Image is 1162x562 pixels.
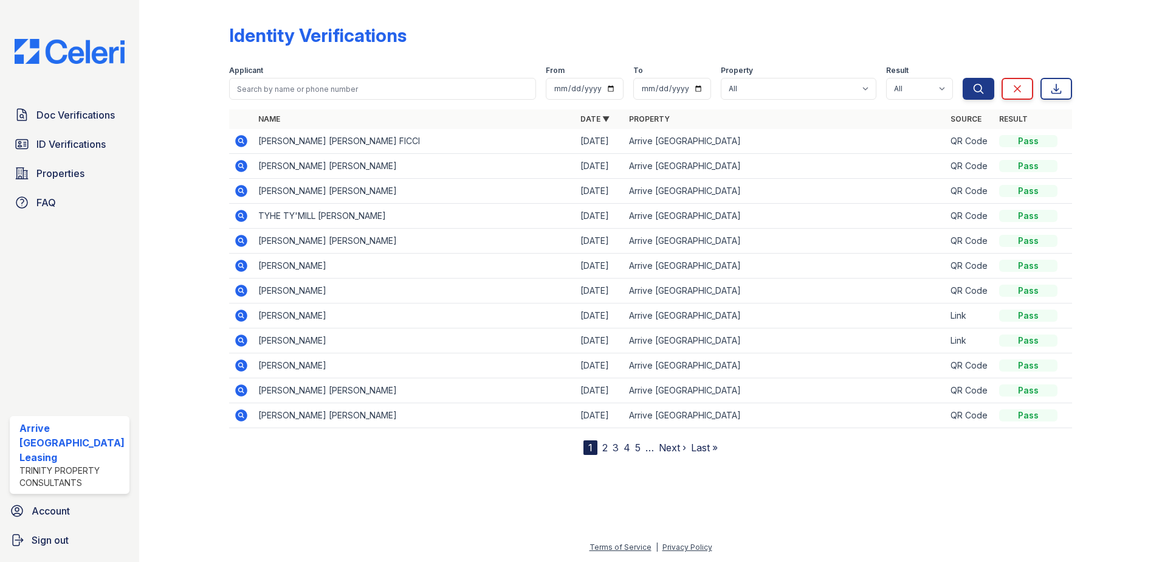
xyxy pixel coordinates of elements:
[635,442,641,454] a: 5
[624,129,946,154] td: Arrive [GEOGRAPHIC_DATA]
[946,154,994,179] td: QR Code
[999,210,1057,222] div: Pass
[36,108,115,122] span: Doc Verifications
[602,442,608,454] a: 2
[946,328,994,353] td: Link
[253,279,576,304] td: [PERSON_NAME]
[5,39,134,64] img: CE_Logo_Blue-a8612792a0a2168367f1c8372b55b34899dd931a85d93a1a3d3e32e68fde9ad4.png
[624,328,946,353] td: Arrive [GEOGRAPHIC_DATA]
[624,254,946,279] td: Arrive [GEOGRAPHIC_DATA]
[946,353,994,378] td: QR Code
[576,179,624,204] td: [DATE]
[10,132,129,156] a: ID Verifications
[10,103,129,127] a: Doc Verifications
[576,129,624,154] td: [DATE]
[576,254,624,279] td: [DATE]
[253,129,576,154] td: [PERSON_NAME] [PERSON_NAME] FICCI
[5,499,134,523] a: Account
[946,254,994,279] td: QR Code
[576,328,624,353] td: [DATE]
[253,304,576,328] td: [PERSON_NAME]
[253,154,576,179] td: [PERSON_NAME] [PERSON_NAME]
[253,204,576,229] td: TYHE TY'MILL [PERSON_NAME]
[253,328,576,353] td: [PERSON_NAME]
[590,543,651,552] a: Terms of Service
[999,135,1057,147] div: Pass
[946,403,994,428] td: QR Code
[10,190,129,215] a: FAQ
[36,166,84,181] span: Properties
[721,66,753,75] label: Property
[946,378,994,403] td: QR Code
[624,229,946,254] td: Arrive [GEOGRAPHIC_DATA]
[229,66,263,75] label: Applicant
[253,353,576,378] td: [PERSON_NAME]
[253,403,576,428] td: [PERSON_NAME] [PERSON_NAME]
[624,403,946,428] td: Arrive [GEOGRAPHIC_DATA]
[576,204,624,229] td: [DATE]
[583,440,597,455] div: 1
[624,279,946,304] td: Arrive [GEOGRAPHIC_DATA]
[253,254,576,279] td: [PERSON_NAME]
[613,442,619,454] a: 3
[886,66,909,75] label: Result
[999,335,1057,347] div: Pass
[999,359,1057,372] div: Pass
[662,543,712,552] a: Privacy Policy
[576,378,624,403] td: [DATE]
[229,78,537,100] input: Search by name or phone number
[946,179,994,204] td: QR Code
[580,114,610,123] a: Date ▼
[19,421,125,465] div: Arrive [GEOGRAPHIC_DATA] Leasing
[253,179,576,204] td: [PERSON_NAME] [PERSON_NAME]
[253,229,576,254] td: [PERSON_NAME] [PERSON_NAME]
[999,185,1057,197] div: Pass
[999,235,1057,247] div: Pass
[691,442,718,454] a: Last »
[576,304,624,328] td: [DATE]
[951,114,982,123] a: Source
[999,160,1057,172] div: Pass
[624,179,946,204] td: Arrive [GEOGRAPHIC_DATA]
[946,279,994,304] td: QR Code
[32,533,69,547] span: Sign out
[576,353,624,378] td: [DATE]
[32,504,70,518] span: Account
[999,409,1057,421] div: Pass
[645,440,654,455] span: …
[5,528,134,552] a: Sign out
[576,229,624,254] td: [DATE]
[946,229,994,254] td: QR Code
[624,154,946,179] td: Arrive [GEOGRAPHIC_DATA]
[659,442,686,454] a: Next ›
[36,137,106,151] span: ID Verifications
[999,114,1028,123] a: Result
[946,204,994,229] td: QR Code
[19,465,125,489] div: Trinity Property Consultants
[10,161,129,186] a: Properties
[624,353,946,378] td: Arrive [GEOGRAPHIC_DATA]
[258,114,280,123] a: Name
[633,66,643,75] label: To
[36,195,56,210] span: FAQ
[999,285,1057,297] div: Pass
[229,24,407,46] div: Identity Verifications
[656,543,658,552] div: |
[999,310,1057,322] div: Pass
[629,114,670,123] a: Property
[576,154,624,179] td: [DATE]
[576,403,624,428] td: [DATE]
[253,378,576,403] td: [PERSON_NAME] [PERSON_NAME]
[624,304,946,328] td: Arrive [GEOGRAPHIC_DATA]
[624,378,946,403] td: Arrive [GEOGRAPHIC_DATA]
[624,204,946,229] td: Arrive [GEOGRAPHIC_DATA]
[624,442,630,454] a: 4
[946,129,994,154] td: QR Code
[999,384,1057,397] div: Pass
[946,304,994,328] td: Link
[576,279,624,304] td: [DATE]
[546,66,565,75] label: From
[999,260,1057,272] div: Pass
